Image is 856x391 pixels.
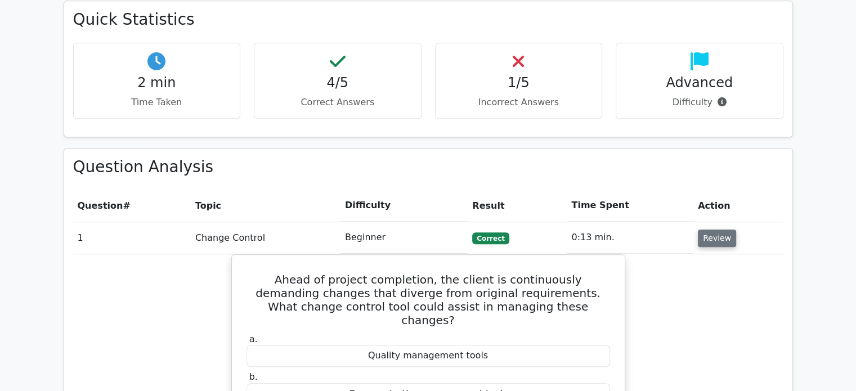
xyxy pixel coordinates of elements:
span: b. [249,371,258,382]
th: Result [468,190,567,222]
td: Change Control [191,222,340,254]
p: Difficulty [625,96,774,109]
th: Topic [191,190,340,222]
button: Review [698,230,736,247]
td: 1 [73,222,191,254]
th: Action [693,190,783,222]
div: Quality management tools [247,345,610,367]
td: Beginner [340,222,468,254]
h4: 2 min [83,75,231,91]
span: Correct [472,232,509,244]
h4: 4/5 [263,75,412,91]
th: Time Spent [567,190,693,222]
td: 0:13 min. [567,222,693,254]
h3: Quick Statistics [73,10,783,29]
p: Correct Answers [263,96,412,109]
p: Incorrect Answers [445,96,593,109]
h4: Advanced [625,75,774,91]
h3: Question Analysis [73,158,783,177]
span: a. [249,334,258,344]
h4: 1/5 [445,75,593,91]
h5: Ahead of project completion, the client is continuously demanding changes that diverge from origi... [245,273,611,327]
span: Question [78,200,123,211]
th: # [73,190,191,222]
p: Time Taken [83,96,231,109]
th: Difficulty [340,190,468,222]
